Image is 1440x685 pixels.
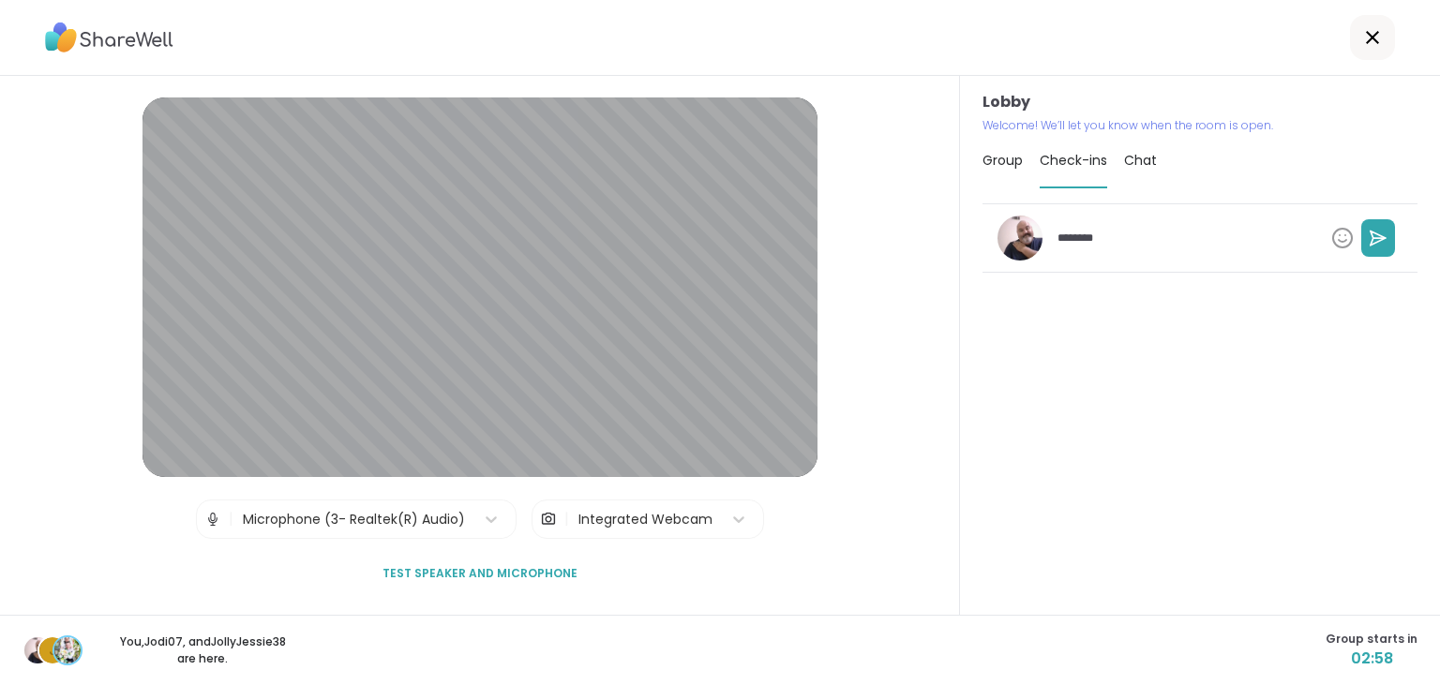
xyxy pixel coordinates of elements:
img: JollyJessie38 [54,637,81,663]
div: Microphone (3- Realtek(R) Audio) [243,510,465,529]
span: | [229,500,233,538]
img: Camera [540,500,557,538]
span: Chat [1124,151,1157,170]
img: Microphone [204,500,221,538]
img: Dave76 [24,637,51,663]
span: | [564,500,569,538]
span: 02:58 [1326,648,1417,670]
p: Welcome! We’ll let you know when the room is open. [982,117,1417,134]
span: Check-ins [1040,151,1107,170]
span: Group [982,151,1023,170]
h3: Lobby [982,91,1417,113]
p: You, Jodi07 , and JollyJessie38 are here. [97,633,307,667]
img: ShareWell Logo [45,16,173,59]
span: Test speaker and microphone [382,565,577,582]
span: Group starts in [1326,631,1417,648]
button: Test speaker and microphone [375,554,585,593]
div: Integrated Webcam [578,510,712,529]
img: Dave76 [997,216,1042,261]
span: J [49,638,57,663]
